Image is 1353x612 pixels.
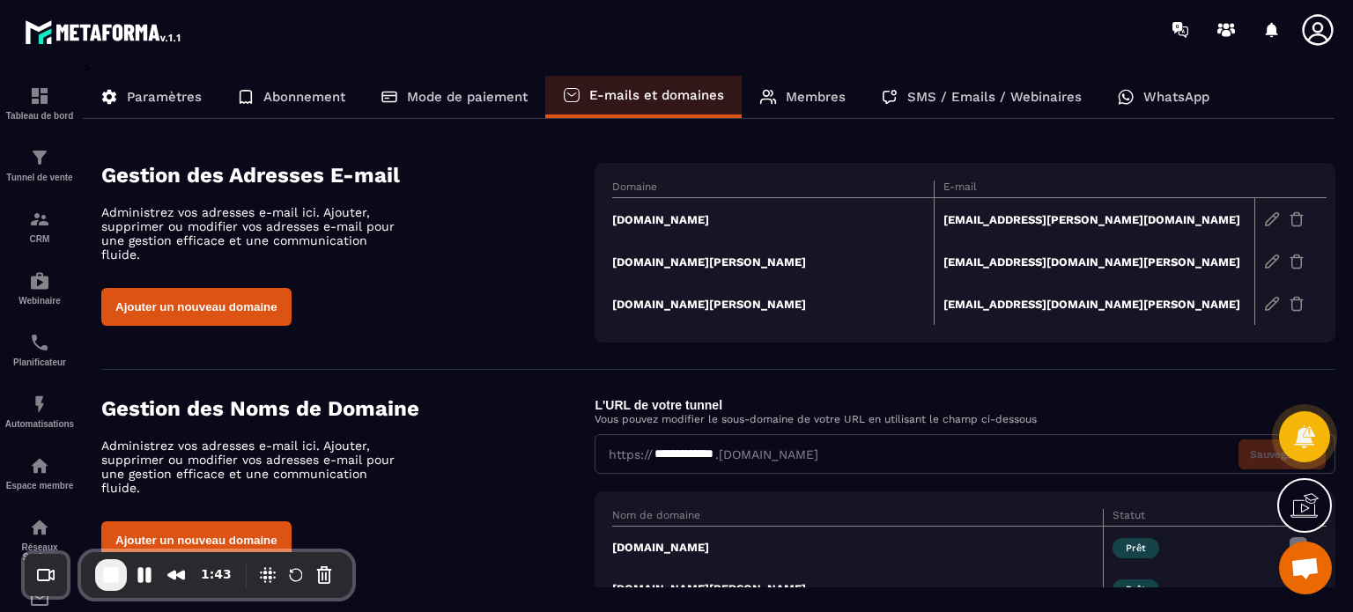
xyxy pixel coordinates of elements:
p: Administrez vos adresses e-mail ici. Ajouter, supprimer ou modifier vos adresses e-mail pour une ... [101,439,410,495]
a: automationsautomationsEspace membre [4,442,75,504]
p: Mode de paiement [407,89,528,105]
span: Prêt [1113,538,1159,558]
td: [EMAIL_ADDRESS][DOMAIN_NAME][PERSON_NAME] [934,240,1255,283]
td: [DOMAIN_NAME][PERSON_NAME] [612,568,1103,609]
p: Membres [786,89,846,105]
img: trash-gr.2c9399ab.svg [1289,296,1305,312]
img: logo [25,16,183,48]
button: Ajouter un nouveau domaine [101,288,296,326]
p: Abonnement [263,89,345,105]
h4: Gestion des Adresses E-mail [101,163,595,188]
label: L'URL de votre tunnel [595,398,725,412]
td: [EMAIL_ADDRESS][PERSON_NAME][DOMAIN_NAME] [934,198,1255,241]
p: Espace membre [4,481,75,490]
p: CRM [4,234,75,244]
a: formationformationCRM [4,195,75,257]
p: E-mails et domaines [589,87,724,103]
td: [EMAIL_ADDRESS][DOMAIN_NAME][PERSON_NAME] [934,283,1255,325]
a: schedulerschedulerPlanificateur [4,319,75,380]
td: [DOMAIN_NAME][PERSON_NAME] [612,240,934,283]
th: Domaine [612,181,934,198]
p: Tableau de bord [4,111,75,121]
img: formation [29,85,50,107]
a: automationsautomationsAutomatisations [4,380,75,442]
img: social-network [29,517,50,538]
th: Nom de domaine [612,509,1103,527]
p: Administrez vos adresses e-mail ici. Ajouter, supprimer ou modifier vos adresses e-mail pour une ... [101,205,410,262]
img: formation [29,209,50,230]
p: Webinaire [4,296,75,306]
img: automations [29,455,50,476]
p: Planificateur [4,358,75,367]
td: [DOMAIN_NAME] [612,198,934,241]
span: Prêt [1113,579,1159,600]
th: E-mail [934,181,1255,198]
p: SMS / Emails / Webinaires [907,89,1082,105]
a: formationformationTableau de bord [4,72,75,134]
img: formation [29,147,50,168]
a: automationsautomationsWebinaire [4,257,75,319]
img: more [1288,535,1309,557]
img: edit-gr.78e3acdd.svg [1264,296,1280,312]
td: [DOMAIN_NAME] [612,527,1103,569]
h4: Gestion des Noms de Domaine [101,396,595,421]
p: Tunnel de vente [4,173,75,182]
img: automations [29,270,50,291]
img: trash-gr.2c9399ab.svg [1289,254,1305,269]
p: Réseaux Sociaux [4,542,75,562]
img: scheduler [29,332,50,353]
p: Vous pouvez modifier le sous-domaine de votre URL en utilisant le champ ci-dessous [595,413,1335,425]
img: email [29,588,50,609]
img: automations [29,394,50,415]
a: Ouvrir le chat [1279,542,1332,594]
p: Paramètres [127,89,202,105]
img: edit-gr.78e3acdd.svg [1264,211,1280,227]
a: social-networksocial-networkRéseaux Sociaux [4,504,75,575]
p: WhatsApp [1143,89,1209,105]
img: trash-gr.2c9399ab.svg [1289,211,1305,227]
td: [DOMAIN_NAME][PERSON_NAME] [612,283,934,325]
button: Ajouter un nouveau domaine [101,521,296,559]
img: edit-gr.78e3acdd.svg [1264,254,1280,269]
th: Statut [1103,509,1279,527]
a: formationformationTunnel de vente [4,134,75,195]
p: Automatisations [4,419,75,429]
